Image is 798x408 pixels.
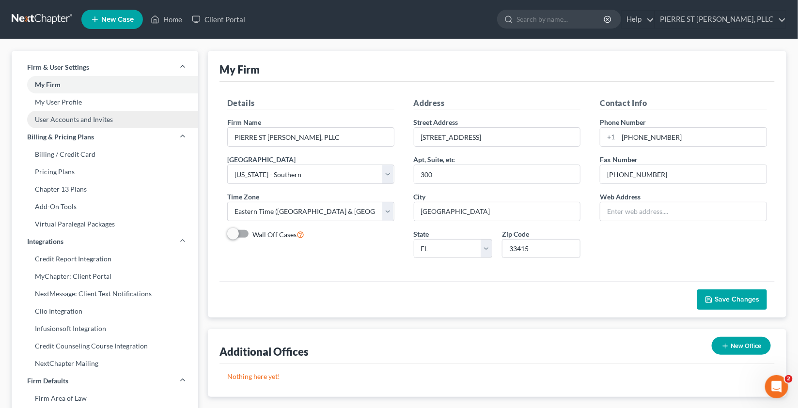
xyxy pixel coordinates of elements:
[12,198,198,215] a: Add-On Tools
[228,128,394,146] input: Enter name...
[516,10,605,28] input: Search by name...
[414,154,455,165] label: Apt, Suite, etc
[12,233,198,250] a: Integrations
[600,117,646,127] label: Phone Number
[12,250,198,268] a: Credit Report Integration
[12,59,198,76] a: Firm & User Settings
[600,165,767,183] input: Enter fax...
[12,302,198,320] a: Clio Integration
[697,289,767,310] button: Save Changes
[600,128,618,146] div: +1
[414,165,580,183] input: (optional)
[12,215,198,233] a: Virtual Paralegal Packages
[715,295,759,303] span: Save Changes
[414,229,429,239] label: State
[414,97,581,109] h5: Address
[785,375,793,383] span: 2
[712,337,771,355] button: New Office
[12,372,198,390] a: Firm Defaults
[27,376,68,386] span: Firm Defaults
[219,345,309,359] div: Additional Offices
[227,118,261,126] span: Firm Name
[12,163,198,181] a: Pricing Plans
[618,128,767,146] input: Enter phone...
[502,229,529,239] label: Zip Code
[600,154,638,165] label: Fax Number
[27,237,63,246] span: Integrations
[187,11,250,28] a: Client Portal
[252,230,297,239] span: Wall Off Cases
[765,375,788,398] iframe: Intercom live chat
[655,11,786,28] a: PIERRE ST [PERSON_NAME], PLLC
[414,128,580,146] input: Enter address...
[146,11,187,28] a: Home
[600,97,767,109] h5: Contact Info
[414,192,426,202] label: City
[12,355,198,372] a: NextChapter Mailing
[12,93,198,111] a: My User Profile
[622,11,654,28] a: Help
[101,16,134,23] span: New Case
[227,372,767,381] p: Nothing here yet!
[414,202,580,221] input: Enter city...
[12,128,198,146] a: Billing & Pricing Plans
[27,132,94,142] span: Billing & Pricing Plans
[12,268,198,285] a: MyChapter: Client Portal
[12,181,198,198] a: Chapter 13 Plans
[12,337,198,355] a: Credit Counseling Course Integration
[12,285,198,302] a: NextMessage: Client Text Notifications
[12,320,198,337] a: Infusionsoft Integration
[12,76,198,93] a: My Firm
[12,111,198,128] a: User Accounts and Invites
[219,62,260,76] div: My Firm
[414,117,458,127] label: Street Address
[600,202,767,221] input: Enter web address....
[27,62,89,72] span: Firm & User Settings
[12,146,198,163] a: Billing / Credit Card
[600,192,641,202] label: Web Address
[12,390,198,407] a: Firm Area of Law
[227,154,296,165] label: [GEOGRAPHIC_DATA]
[227,192,259,202] label: Time Zone
[227,97,394,109] h5: Details
[502,239,580,258] input: XXXXX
